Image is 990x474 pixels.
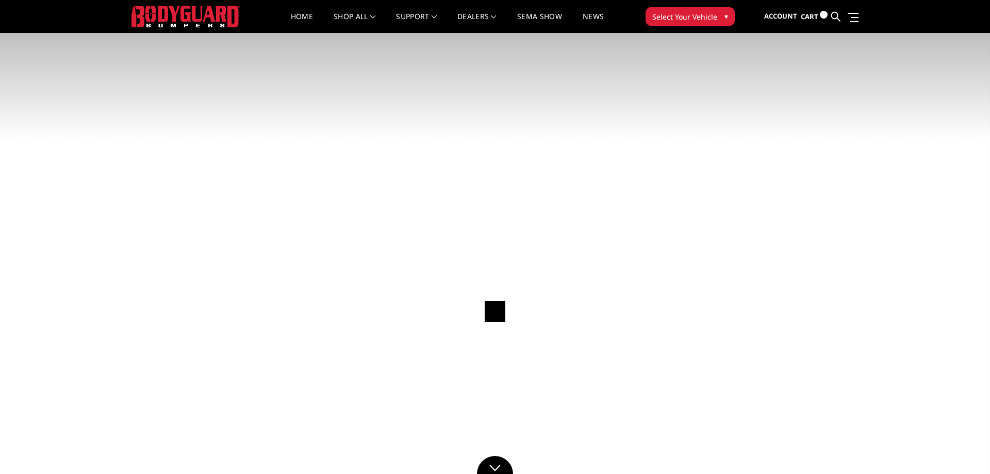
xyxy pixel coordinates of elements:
[801,12,818,21] span: Cart
[477,456,513,474] a: Click to Down
[131,6,240,27] img: BODYGUARD BUMPERS
[583,13,604,33] a: News
[652,11,717,22] span: Select Your Vehicle
[646,7,735,26] button: Select Your Vehicle
[334,13,375,33] a: shop all
[517,13,562,33] a: SEMA Show
[396,13,437,33] a: Support
[764,3,797,30] a: Account
[764,11,797,21] span: Account
[801,3,828,31] a: Cart
[724,11,728,22] span: ▾
[291,13,313,33] a: Home
[457,13,497,33] a: Dealers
